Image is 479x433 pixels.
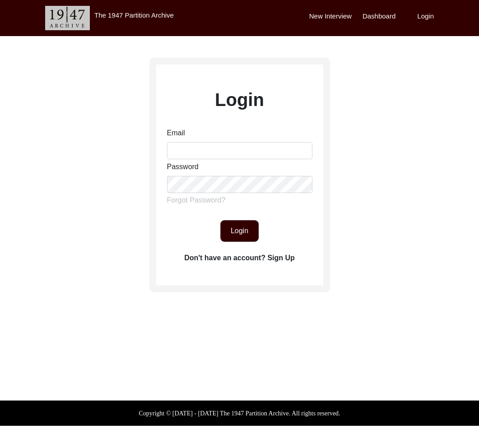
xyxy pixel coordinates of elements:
[417,11,434,22] label: Login
[309,11,352,22] label: New Interview
[139,409,340,418] label: Copyright © [DATE] - [DATE] The 1947 Partition Archive. All rights reserved.
[45,6,90,30] img: header-logo.png
[363,11,395,22] label: Dashboard
[220,220,259,242] button: Login
[167,195,226,206] label: Forgot Password?
[167,128,185,138] label: Email
[215,86,264,113] label: Login
[184,253,295,263] label: Don't have an account? Sign Up
[94,11,174,19] label: The 1947 Partition Archive
[167,161,199,172] label: Password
